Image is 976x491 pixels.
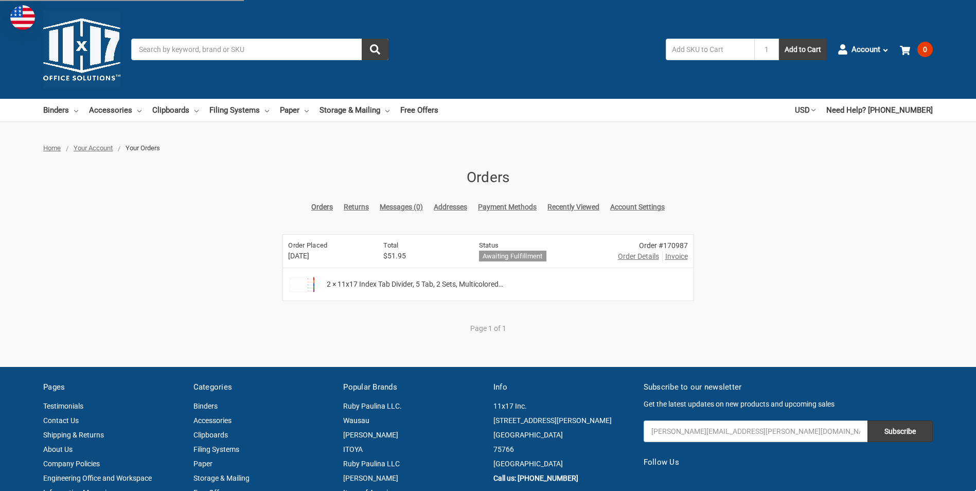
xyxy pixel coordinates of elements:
a: Storage & Mailing [320,99,389,121]
a: Account Settings [610,202,665,213]
a: About Us [43,445,73,453]
a: Company Policies [43,460,100,468]
a: Accessories [89,99,141,121]
a: Accessories [193,416,232,425]
h5: Subscribe to our newsletter [644,381,933,393]
a: Filing Systems [209,99,269,121]
h6: Awaiting fulfillment [479,251,546,261]
h5: Popular Brands [343,381,483,393]
address: 11x17 Inc. [STREET_ADDRESS][PERSON_NAME] [GEOGRAPHIC_DATA] 75766 [GEOGRAPHIC_DATA] [493,399,633,471]
a: Binders [193,402,218,410]
a: Order Details [618,251,659,262]
a: Paper [193,460,212,468]
a: 0 [900,36,933,63]
a: Wausau [343,416,369,425]
h6: Status [479,240,601,251]
a: Addresses [434,202,467,213]
a: Clipboards [193,431,228,439]
a: Orders [311,202,333,213]
h5: Follow Us [644,457,933,468]
a: Testimonials [43,402,83,410]
h5: Info [493,381,633,393]
h6: Order Placed [288,240,367,251]
img: 11x17.com [43,11,120,88]
h1: Orders [282,167,694,188]
h6: Total [383,240,462,251]
a: Binders [43,99,78,121]
a: Recently Viewed [547,202,599,213]
input: Your email address [644,420,867,442]
input: Add SKU to Cart [666,39,754,60]
span: $51.95 [383,251,462,261]
a: Ruby Paulina LLC [343,460,400,468]
li: Page 1 of 1 [470,323,507,335]
a: ITOYA [343,445,363,453]
span: Account [851,44,880,56]
span: [DATE] [288,251,367,261]
a: Your Account [74,144,113,152]
a: Free Offers [400,99,438,121]
a: Home [43,144,61,152]
h5: Categories [193,381,333,393]
a: Messages (0) [380,202,423,213]
a: Paper [280,99,309,121]
h5: Pages [43,381,183,393]
input: Search by keyword, brand or SKU [131,39,388,60]
a: Returns [344,202,369,213]
div: Order #170987 [618,240,688,251]
a: Payment Methods [478,202,537,213]
p: Get the latest updates on new products and upcoming sales [644,399,933,410]
button: Add to Cart [779,39,827,60]
span: Your Orders [126,144,160,152]
a: Filing Systems [193,445,239,453]
a: Clipboards [152,99,199,121]
a: Ruby Paulina LLC. [343,402,402,410]
input: Subscribe [867,420,933,442]
img: 11x17 Multi Colored 5 Tabbed Numbered from 1 to 5 Dividers (10 per Package) With Holes [285,272,318,297]
a: Account [838,36,889,63]
span: 2 × 11x17 Index Tab Divider, 5 Tab, 2 Sets, Multicolored… [327,279,503,290]
span: 0 [917,42,933,57]
a: [PERSON_NAME] [343,474,398,482]
a: Contact Us [43,416,79,425]
a: Call us: [PHONE_NUMBER] [493,474,578,482]
a: USD [795,99,815,121]
a: Storage & Mailing [193,474,250,482]
img: duty and tax information for United States [10,5,35,30]
span: Invoice [665,251,688,262]
a: [PERSON_NAME] [343,431,398,439]
a: Shipping & Returns [43,431,104,439]
a: Need Help? [PHONE_NUMBER] [826,99,933,121]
